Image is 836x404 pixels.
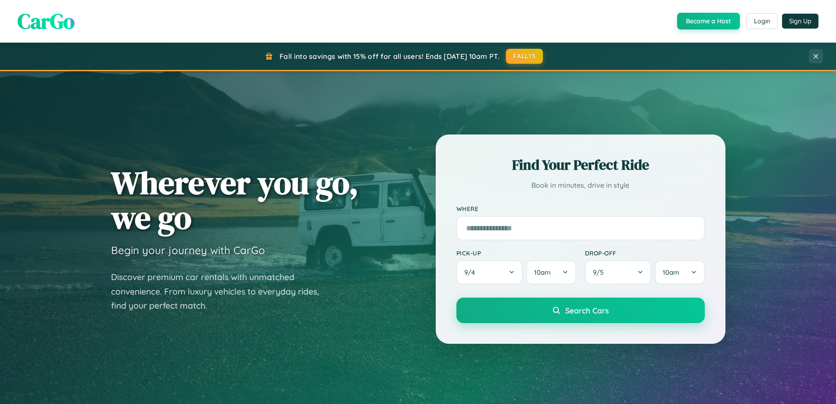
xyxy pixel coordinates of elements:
[456,298,705,323] button: Search Cars
[111,165,359,235] h1: Wherever you go, we go
[565,306,609,315] span: Search Cars
[746,13,778,29] button: Login
[456,205,705,212] label: Where
[593,268,608,277] span: 9 / 5
[18,7,75,36] span: CarGo
[782,14,818,29] button: Sign Up
[456,249,576,257] label: Pick-up
[456,260,523,284] button: 9/4
[655,260,704,284] button: 10am
[456,155,705,175] h2: Find Your Perfect Ride
[526,260,576,284] button: 10am
[585,249,705,257] label: Drop-off
[280,52,499,61] span: Fall into savings with 15% off for all users! Ends [DATE] 10am PT.
[677,13,740,29] button: Become a Host
[663,268,679,277] span: 10am
[464,268,479,277] span: 9 / 4
[111,270,330,313] p: Discover premium car rentals with unmatched convenience. From luxury vehicles to everyday rides, ...
[585,260,652,284] button: 9/5
[111,244,265,257] h3: Begin your journey with CarGo
[506,49,543,64] button: FALL15
[456,179,705,192] p: Book in minutes, drive in style
[534,268,551,277] span: 10am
